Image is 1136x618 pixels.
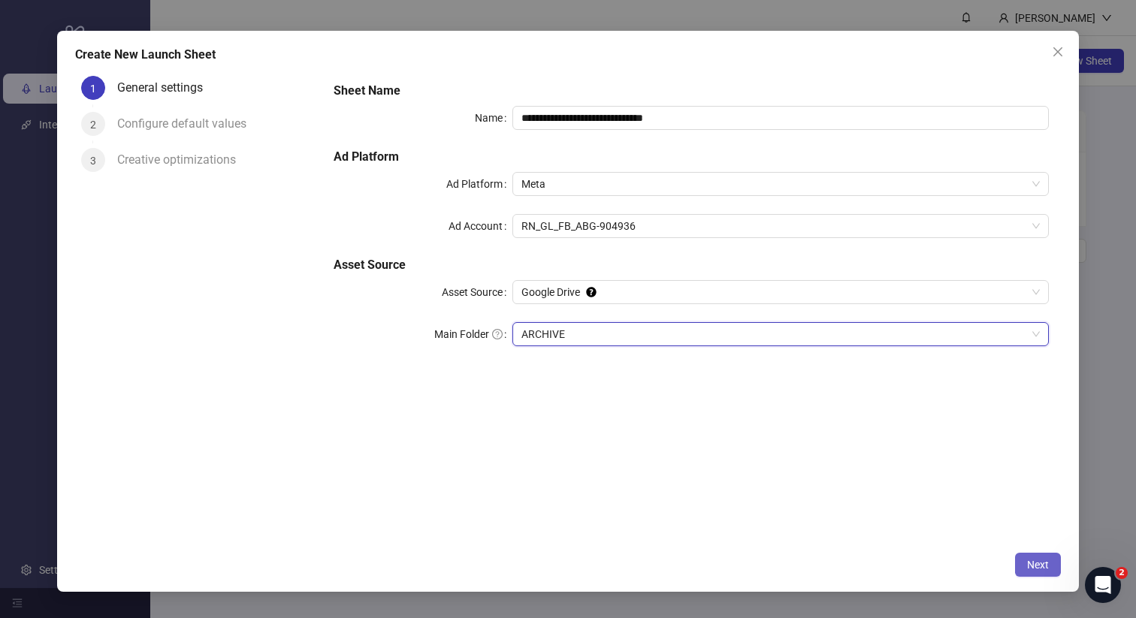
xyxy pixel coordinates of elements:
label: Ad Account [449,214,512,238]
div: General settings [117,76,215,100]
input: Name [512,106,1049,130]
iframe: Intercom live chat [1085,567,1121,603]
h5: Sheet Name [334,82,1050,100]
button: Next [1015,553,1061,577]
label: Asset Source [442,280,512,304]
button: Close [1046,40,1070,64]
span: close [1052,46,1064,58]
span: 3 [90,155,96,167]
label: Ad Platform [446,172,512,196]
h5: Asset Source [334,256,1050,274]
div: Creative optimizations [117,148,248,172]
span: Google Drive [521,281,1040,303]
label: Name [475,106,512,130]
span: Next [1027,559,1049,571]
span: ARCHIVE [521,323,1040,345]
span: Meta [521,173,1040,195]
div: Tooltip anchor [585,285,598,299]
h5: Ad Platform [334,148,1050,166]
div: Create New Launch Sheet [75,46,1062,64]
div: Configure default values [117,112,258,136]
label: Main Folder [434,322,512,346]
span: 1 [90,83,96,95]
span: 2 [90,119,96,131]
span: question-circle [492,329,503,339]
span: RN_GL_FB_ABG-904936 [521,215,1040,237]
span: 2 [1116,567,1128,579]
